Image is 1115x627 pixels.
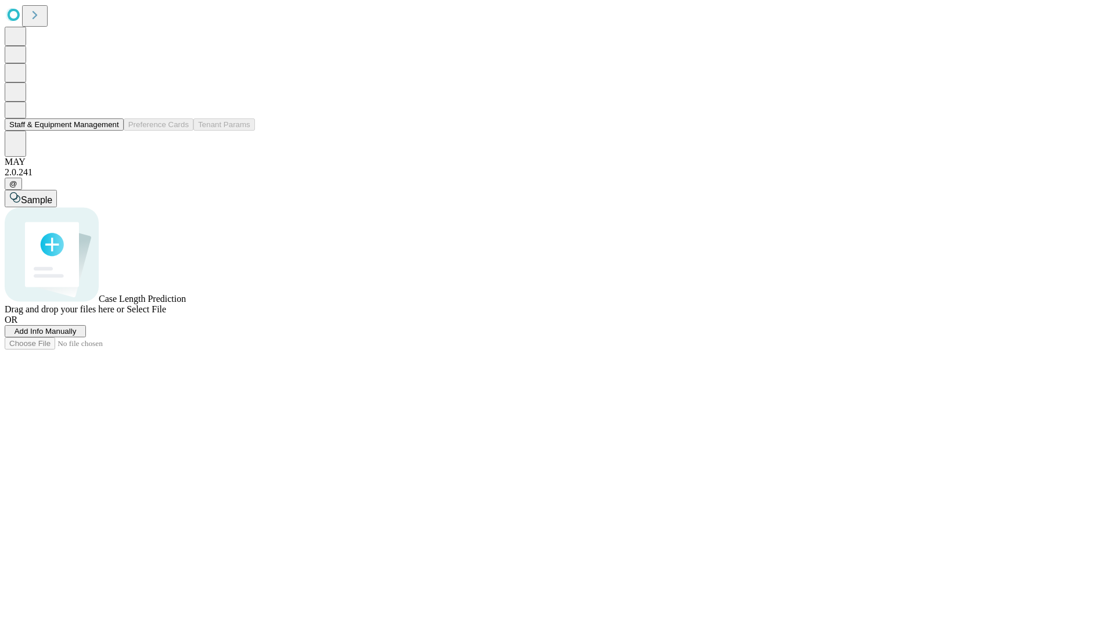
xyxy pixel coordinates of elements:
span: Case Length Prediction [99,294,186,304]
span: Select File [127,304,166,314]
div: MAY [5,157,1110,167]
button: Tenant Params [193,118,255,131]
span: Add Info Manually [15,327,77,336]
span: Sample [21,195,52,205]
button: Sample [5,190,57,207]
button: Preference Cards [124,118,193,131]
div: 2.0.241 [5,167,1110,178]
button: @ [5,178,22,190]
span: Drag and drop your files here or [5,304,124,314]
span: OR [5,315,17,325]
button: Add Info Manually [5,325,86,337]
button: Staff & Equipment Management [5,118,124,131]
span: @ [9,179,17,188]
